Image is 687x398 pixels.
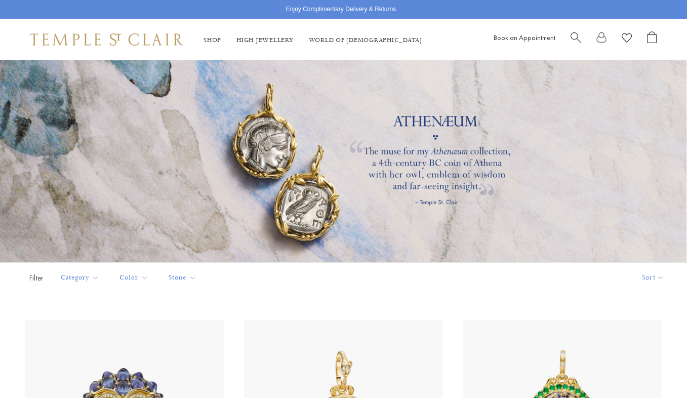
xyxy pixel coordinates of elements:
[30,33,183,46] img: Temple St. Clair
[636,350,677,388] iframe: Gorgias live chat messenger
[622,31,632,48] a: View Wishlist
[571,31,581,48] a: Search
[112,267,156,290] button: Color
[647,31,657,48] a: Open Shopping Bag
[494,33,555,42] a: Book an Appointment
[619,263,687,294] button: Show sort by
[161,267,204,290] button: Stone
[56,272,107,285] span: Category
[309,36,422,45] a: World of [DEMOGRAPHIC_DATA]World of [DEMOGRAPHIC_DATA]
[204,33,422,46] nav: Main navigation
[114,272,156,285] span: Color
[236,36,294,45] a: High JewelleryHigh Jewellery
[204,36,221,45] a: ShopShop
[164,272,204,285] span: Stone
[53,267,107,290] button: Category
[286,5,396,15] p: Enjoy Complimentary Delivery & Returns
